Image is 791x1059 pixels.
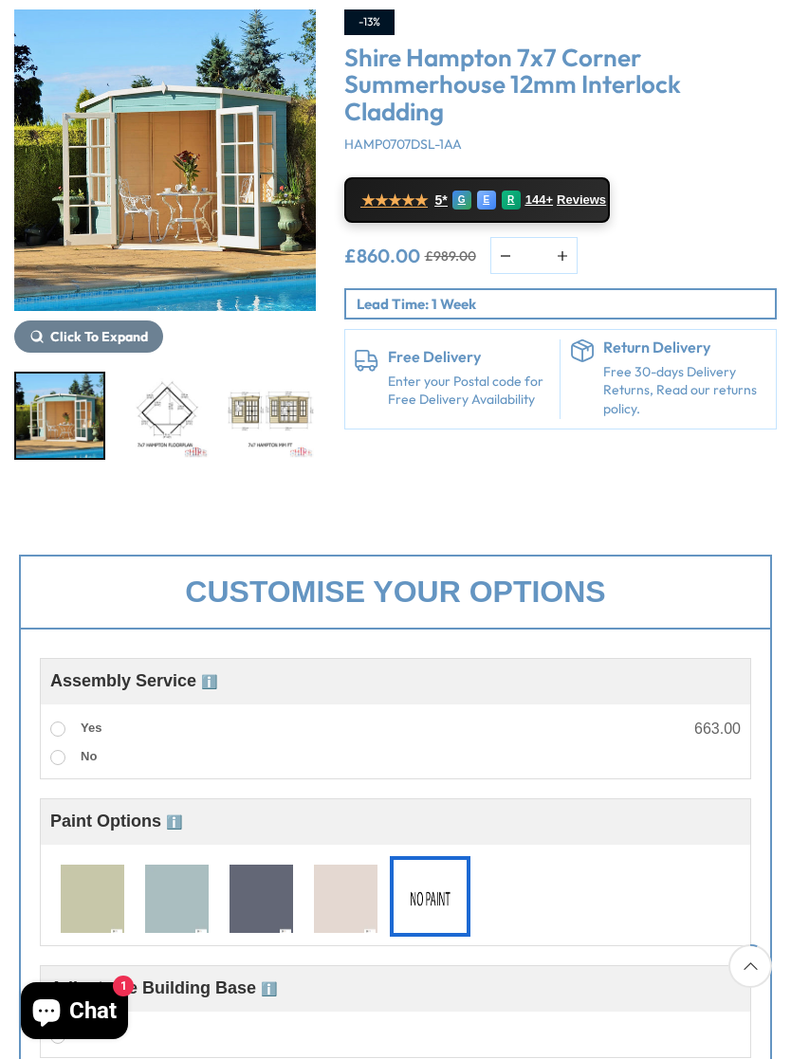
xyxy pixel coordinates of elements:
div: -13% [344,9,395,35]
img: T7033 [230,865,293,935]
span: ★★★★★ [361,192,428,210]
img: 7x7Hamptonfloorplantemplate_05f8c7c0-0a5b-4182-9888-970326faa39a_200x200.jpg [121,374,209,458]
span: Click To Expand [50,328,148,345]
div: 663.00 [694,721,741,737]
span: Assembly Service [50,671,217,690]
div: T7010 [52,856,133,937]
p: Free 30-days Delivery Returns, Read our returns policy. [603,363,766,419]
button: Click To Expand [14,320,163,353]
div: 1 / 12 [14,9,316,353]
span: Yes [81,721,101,735]
img: Shire Hampton 7x7 Corner Summerhouse 12mm Interlock Cladding - Best Shed [14,9,316,311]
span: No [81,749,97,763]
img: T7010 [61,865,124,935]
div: Customise your options [19,555,772,630]
a: ★★★★★ 5* G E R 144+ Reviews [344,177,610,223]
div: T7033 [221,856,302,937]
div: 1 / 12 [14,372,105,460]
div: 2 / 12 [120,372,211,460]
span: ℹ️ [261,981,277,996]
span: ℹ️ [166,814,182,830]
ins: £860.00 [344,246,420,265]
span: Reviews [557,192,606,208]
h3: Shire Hampton 7x7 Corner Summerhouse 12mm Interlock Cladding [344,45,778,126]
img: No Paint [398,865,462,935]
div: T7078 [305,856,386,937]
span: Paint Options [50,812,182,831]
img: T7024 [145,865,209,935]
div: R [502,191,521,210]
div: No Paint [390,856,470,937]
span: HAMP0707DSL-1AA [344,136,462,153]
h6: Return Delivery [603,339,766,356]
div: E [477,191,496,210]
div: 3 / 12 [225,372,316,460]
span: Adjustable Building Base [50,978,277,997]
span: 144+ [525,192,553,208]
div: T7024 [137,856,217,937]
del: £989.00 [425,249,476,263]
inbox-online-store-chat: Shopify online store chat [15,982,134,1044]
img: T7078 [314,865,377,935]
img: hampton7x7_18_ca35573d-77a4-4eed-aa86-a3f52935af11_200x200.jpg [16,374,103,458]
p: Lead Time: 1 Week [357,294,776,314]
div: G [452,191,471,210]
h6: Free Delivery [388,349,551,366]
span: ℹ️ [201,674,217,689]
img: 7x7Hamptonmmfttemplate_65707f27-1925-4c67-8b64-ae21bd0af611_200x200.jpg [227,374,314,458]
a: Enter your Postal code for Free Delivery Availability [388,373,551,410]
